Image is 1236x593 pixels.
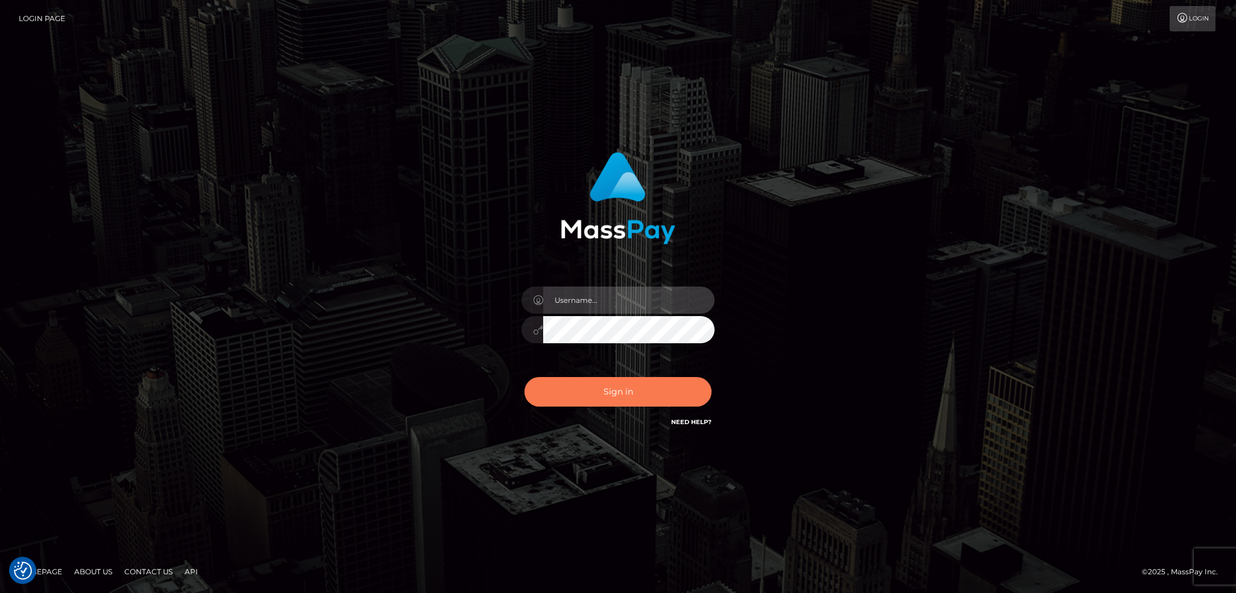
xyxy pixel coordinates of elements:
a: Homepage [13,562,67,581]
input: Username... [543,287,715,314]
img: MassPay Login [561,152,675,244]
img: Revisit consent button [14,562,32,580]
a: API [180,562,203,581]
a: Login Page [19,6,65,31]
a: About Us [69,562,117,581]
button: Consent Preferences [14,562,32,580]
a: Contact Us [119,562,177,581]
div: © 2025 , MassPay Inc. [1142,565,1227,579]
button: Sign in [524,377,712,407]
a: Login [1170,6,1215,31]
a: Need Help? [671,418,712,426]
